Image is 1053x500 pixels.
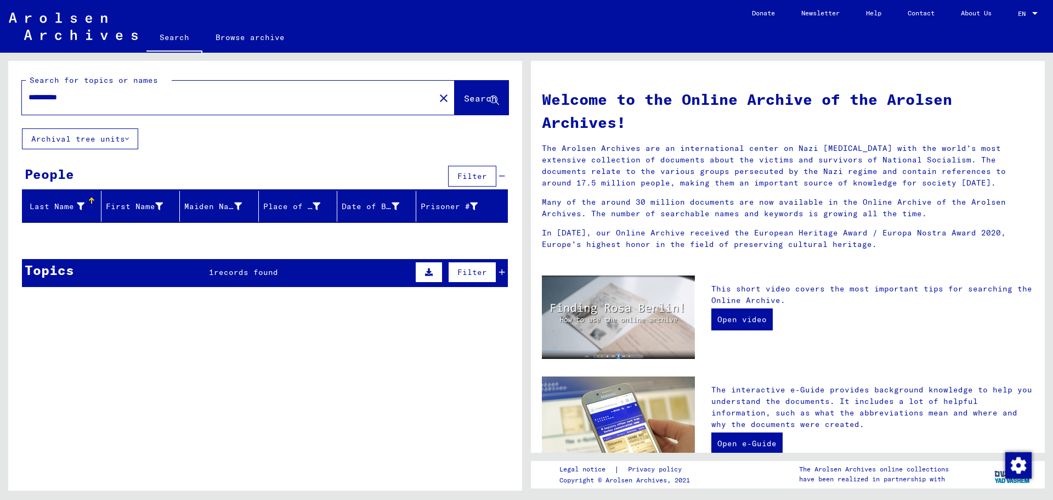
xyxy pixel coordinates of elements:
[416,191,508,222] mat-header-cell: Prisoner #
[342,198,416,215] div: Date of Birth
[464,93,497,104] span: Search
[202,24,298,50] a: Browse archive
[25,260,74,280] div: Topics
[184,198,258,215] div: Maiden Name
[799,474,949,484] p: have been realized in partnership with
[455,81,508,115] button: Search
[711,384,1034,430] p: The interactive e-Guide provides background knowledge to help you understand the documents. It in...
[180,191,259,222] mat-header-cell: Maiden Name
[101,191,180,222] mat-header-cell: First Name
[448,166,496,187] button: Filter
[263,201,321,212] div: Place of Birth
[542,377,695,479] img: eguide.jpg
[22,191,101,222] mat-header-cell: Last Name
[342,201,399,212] div: Date of Birth
[448,262,496,283] button: Filter
[1018,10,1030,18] span: EN
[214,267,278,277] span: records found
[421,201,478,212] div: Prisoner #
[542,88,1034,134] h1: Welcome to the Online Archive of the Arolsen Archives!
[259,191,338,222] mat-header-cell: Place of Birth
[22,128,138,149] button: Archival tree units
[263,198,337,215] div: Place of Birth
[619,464,695,475] a: Privacy policy
[9,13,138,40] img: Arolsen_neg.svg
[433,87,455,109] button: Clear
[542,196,1034,220] p: Many of the around 30 million documents are now available in the Online Archive of the Arolsen Ar...
[184,201,242,212] div: Maiden Name
[542,276,695,359] img: video.jpg
[25,164,74,184] div: People
[542,227,1034,250] p: In [DATE], our Online Archive received the European Heritage Award / Europa Nostra Award 2020, Eu...
[711,283,1034,306] p: This short video covers the most important tips for searching the Online Archive.
[106,198,180,215] div: First Name
[711,432,783,454] a: Open e-Guide
[457,267,487,277] span: Filter
[209,267,214,277] span: 1
[421,198,495,215] div: Prisoner #
[337,191,416,222] mat-header-cell: Date of Birth
[559,475,695,485] p: Copyright © Arolsen Archives, 2021
[437,92,450,105] mat-icon: close
[30,75,158,85] mat-label: Search for topics or names
[559,464,695,475] div: |
[27,201,84,212] div: Last Name
[992,460,1033,488] img: yv_logo.png
[1005,452,1032,479] img: Change consent
[799,464,949,474] p: The Arolsen Archives online collections
[146,24,202,53] a: Search
[106,201,163,212] div: First Name
[542,143,1034,189] p: The Arolsen Archives are an international center on Nazi [MEDICAL_DATA] with the world’s most ext...
[559,464,614,475] a: Legal notice
[711,308,773,330] a: Open video
[27,198,101,215] div: Last Name
[457,171,487,181] span: Filter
